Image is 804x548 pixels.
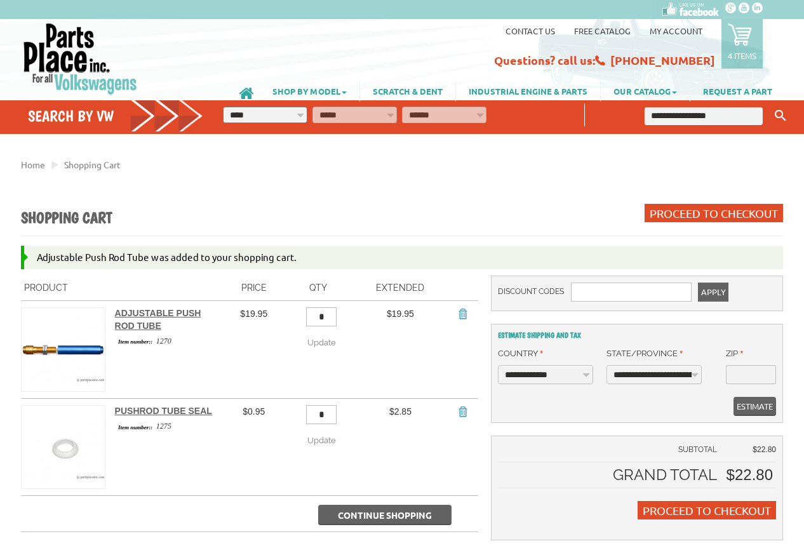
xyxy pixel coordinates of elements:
h2: Estimate Shipping and Tax [498,331,776,340]
a: SCRATCH & DENT [360,80,455,102]
label: Country [498,347,543,360]
a: INDUSTRIAL ENGINE & PARTS [456,80,600,102]
span: $22.80 [727,466,773,483]
a: My Account [650,25,702,36]
a: OUR CATALOG [601,80,690,102]
h1: Shopping Cart [21,208,112,229]
div: 1270 [115,335,223,347]
a: 4 items [721,19,763,69]
label: Zip [726,347,743,360]
button: Proceed to Checkout [638,501,776,519]
span: $19.95 [240,309,267,319]
span: Update [307,338,336,347]
button: Continue Shopping [318,505,452,525]
div: 1275 [115,420,223,432]
button: Apply [698,283,728,302]
a: REQUEST A PART [690,80,785,102]
a: SHOP BY MODEL [260,80,359,102]
td: Subtotal [498,443,723,462]
img: Pushrod Tube Seal [22,406,105,489]
span: $22.80 [753,445,776,454]
label: State/Province [606,347,683,360]
a: Adjustable Push Rod Tube [115,308,201,331]
span: Product [24,283,68,293]
strong: Grand Total [613,465,717,484]
a: Remove Item [456,307,469,320]
th: Extended [354,276,446,301]
h4: Search by VW [28,107,203,125]
a: Shopping Cart [64,159,121,170]
span: Continue Shopping [338,509,432,521]
a: Contact us [506,25,555,36]
span: Adjustable Push Rod Tube was added to your shopping cart. [37,251,297,263]
p: 4 items [728,50,756,61]
span: Item number:: [115,423,156,432]
a: Free Catalog [574,25,631,36]
span: $19.95 [387,309,414,319]
th: Qty [282,276,354,301]
span: Price [241,283,267,293]
span: Proceed to Checkout [643,504,771,517]
span: Estimate [737,397,773,416]
img: Adjustable Push Rod Tube [22,308,105,391]
a: Home [21,159,45,170]
span: $0.95 [243,406,265,417]
button: Keyword Search [771,105,790,126]
img: Parts Place Inc! [22,22,138,95]
label: Discount Codes [498,283,565,301]
a: Pushrod Tube Seal [115,406,212,416]
span: $2.85 [389,406,412,417]
span: Proceed to Checkout [650,206,778,220]
span: Update [307,436,336,445]
span: Item number:: [115,337,156,346]
a: Remove Item [456,405,469,418]
button: Proceed to Checkout [645,204,783,222]
button: Estimate [734,397,776,416]
span: Apply [701,283,725,302]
